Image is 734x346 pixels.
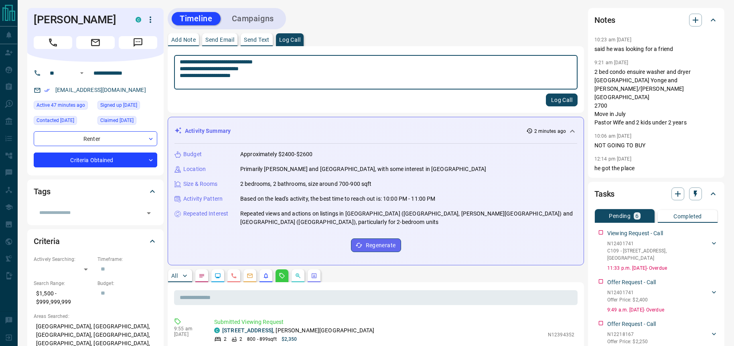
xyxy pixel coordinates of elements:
h2: Notes [594,14,615,26]
p: Viewing Request - Call [607,229,663,238]
div: Sat Aug 12 2023 [97,116,157,127]
p: Send Email [205,37,234,43]
p: Actively Searching: [34,256,93,263]
button: Timeline [172,12,221,25]
p: 2 minutes ago [534,128,566,135]
div: Notes [594,10,718,30]
svg: Lead Browsing Activity [215,273,221,279]
div: Mon May 12 2025 [34,116,93,127]
p: N12218167 [607,331,648,338]
div: Tue Sep 16 2025 [34,101,93,112]
p: 11:33 p.m. [DATE] - Overdue [607,265,718,272]
h2: Tasks [594,187,614,200]
svg: Opportunities [295,273,301,279]
p: Primarily [PERSON_NAME] and [GEOGRAPHIC_DATA], with some interest in [GEOGRAPHIC_DATA] [240,165,486,173]
span: Email [76,36,115,49]
h1: [PERSON_NAME] [34,13,124,26]
p: Offer Request - Call [607,320,656,328]
p: 10:06 am [DATE] [594,133,631,139]
p: Submitted Viewing Request [214,318,574,326]
p: , [PERSON_NAME][GEOGRAPHIC_DATA] [222,326,374,335]
div: condos.ca [214,328,220,333]
p: Log Call [279,37,300,43]
p: Send Text [244,37,270,43]
p: 2 bed condo ensuire washer and dryer [GEOGRAPHIC_DATA] Yonge and [PERSON_NAME]/[PERSON_NAME][GEOG... [594,68,718,127]
p: said he was looking for a friend [594,45,718,53]
p: 9:55 am [174,326,202,332]
button: Open [143,208,154,219]
button: Log Call [546,94,578,106]
p: N12401741 [607,289,648,296]
button: Campaigns [224,12,282,25]
svg: Calls [231,273,237,279]
p: Approximately $2400-$2600 [240,150,312,159]
div: N12401741Offer Price: $2,400 [607,287,718,305]
p: Offer Price: $2,250 [607,338,648,345]
p: NOT GOING TO BUY [594,141,718,150]
p: Budget [183,150,202,159]
p: Budget: [97,280,157,287]
p: C109 - [STREET_ADDRESS] , [GEOGRAPHIC_DATA] [607,247,710,262]
svg: Listing Alerts [263,273,269,279]
button: Open [77,68,87,78]
span: Claimed [DATE] [100,116,134,124]
p: N12401741 [607,240,710,247]
p: $2,350 [282,336,297,343]
p: [DATE] [174,332,202,337]
div: Thu Jul 15 2021 [97,101,157,112]
p: 6 [635,213,639,219]
p: Completed [673,214,702,219]
p: Activity Summary [185,127,231,135]
div: Activity Summary2 minutes ago [174,124,577,138]
div: Criteria Obtained [34,153,157,167]
p: 10:23 am [DATE] [594,37,631,43]
p: 9:21 am [DATE] [594,60,629,65]
a: [EMAIL_ADDRESS][DOMAIN_NAME] [55,87,146,93]
div: condos.ca [136,17,141,22]
div: Tasks [594,184,718,204]
p: Repeated Interest [183,210,228,218]
p: Pending [609,213,631,219]
p: 9:49 a.m. [DATE] - Overdue [607,306,718,313]
div: N12401741C109 - [STREET_ADDRESS],[GEOGRAPHIC_DATA] [607,238,718,263]
p: Offer Request - Call [607,278,656,287]
p: N12394352 [548,331,574,338]
p: All [171,273,178,279]
svg: Email Verified [44,88,50,93]
p: 2 [239,336,242,343]
p: 2 [224,336,227,343]
span: Signed up [DATE] [100,101,137,109]
h2: Criteria [34,235,60,248]
span: Active 47 minutes ago [36,101,85,109]
div: Tags [34,182,157,201]
p: Size & Rooms [183,180,218,188]
p: Activity Pattern [183,195,223,203]
button: Regenerate [351,238,401,252]
span: Message [119,36,157,49]
a: [STREET_ADDRESS] [222,327,273,334]
h2: Tags [34,185,50,198]
p: he got the place [594,164,718,173]
p: 12:14 pm [DATE] [594,156,631,162]
div: Criteria [34,232,157,251]
p: Add Note [171,37,196,43]
svg: Requests [279,273,285,279]
p: $1,500 - $999,999,999 [34,287,93,309]
svg: Emails [247,273,253,279]
svg: Agent Actions [311,273,317,279]
svg: Notes [199,273,205,279]
span: Contacted [DATE] [36,116,74,124]
p: Repeated views and actions on listings in [GEOGRAPHIC_DATA] ([GEOGRAPHIC_DATA], [PERSON_NAME][GEO... [240,210,577,226]
p: Search Range: [34,280,93,287]
p: 800 - 899 sqft [247,336,276,343]
p: Location [183,165,206,173]
p: 2 bedrooms, 2 bathrooms, size around 700-900 sqft [240,180,371,188]
p: Offer Price: $2,400 [607,296,648,303]
div: Renter [34,131,157,146]
p: Timeframe: [97,256,157,263]
p: Based on the lead's activity, the best time to reach out is: 10:00 PM - 11:00 PM [240,195,436,203]
p: Areas Searched: [34,313,157,320]
span: Call [34,36,72,49]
